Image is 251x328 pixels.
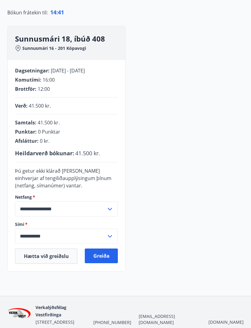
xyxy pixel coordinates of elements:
span: Bókun frátekin til : [7,9,48,16]
span: [STREET_ADDRESS] [36,319,74,325]
span: Punktar : [15,128,37,135]
span: Dagsetningar : [15,67,50,74]
h3: Sunnusmári 18, íbúð 408 [15,34,125,44]
span: 14 : [50,9,58,16]
span: 41 [58,9,64,16]
span: Samtals : [15,119,36,126]
span: [EMAIL_ADDRESS][DOMAIN_NAME] [139,313,201,326]
span: Brottför : [15,86,36,92]
span: Heildarverð bókunar : [15,149,74,157]
a: [DOMAIN_NAME] [208,319,244,325]
span: Komutími : [15,76,41,83]
span: 16:00 [43,76,55,83]
label: Sími [15,221,118,227]
span: [PHONE_NUMBER] [93,319,131,326]
span: Sunnusmári 16 - 201 Kópavogi [22,45,86,51]
span: [DATE] - [DATE] [51,67,85,74]
span: 12:00 [38,86,50,92]
span: Þú getur ekki klárað [PERSON_NAME] einhverjar af tengiliðaupplýsingum þínum (netfang, símanúmer) ... [15,168,111,189]
button: Hætta við greiðslu [15,249,77,264]
label: Netfang [15,194,118,200]
span: 41.500 kr. [75,149,100,157]
button: Greiða [85,249,118,263]
span: 0 Punktar [38,128,60,135]
span: Verkalýðsfélag Vestfirðinga [36,304,66,318]
span: Afsláttur : [15,138,39,144]
span: 0 kr. [40,138,50,144]
img: jihgzMk4dcgjRAW2aMgpbAqQEG7LZi0j9dOLAUvz.png [7,308,31,321]
span: Verð : [15,102,28,109]
span: 41.500 kr. [38,119,60,126]
span: 41.500 kr. [29,102,51,109]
